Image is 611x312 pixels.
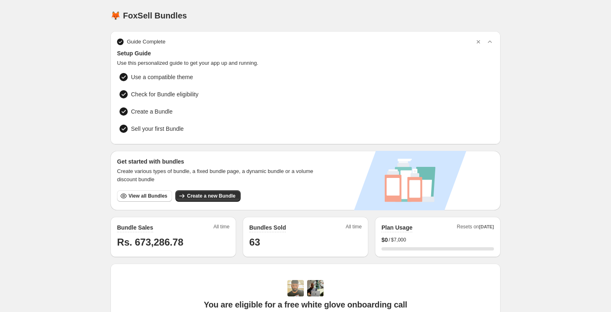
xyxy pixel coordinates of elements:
[187,193,235,199] span: Create a new Bundle
[204,300,407,310] span: You are eligible for a free white glove onboarding call
[346,223,362,232] span: All time
[117,223,153,232] h2: Bundle Sales
[249,236,362,249] h1: 63
[479,224,494,229] span: [DATE]
[129,193,167,199] span: View all Bundles
[391,237,406,243] span: $7,000
[381,236,494,244] div: /
[117,157,321,166] h3: Get started with bundles
[117,59,494,67] span: Use this personalized guide to get your app up and running.
[214,223,230,232] span: All time
[117,190,172,202] button: View all Bundles
[381,236,388,244] span: $ 0
[131,107,172,116] span: Create a Bundle
[131,90,198,98] span: Check for Bundle eligibility
[131,125,184,133] span: Sell your first Bundle
[117,49,494,57] span: Setup Guide
[175,190,240,202] button: Create a new Bundle
[131,73,193,81] span: Use a compatible theme
[117,236,230,249] h1: Rs. 673,286.78
[381,223,412,232] h2: Plan Usage
[110,11,187,20] h1: 🦊 FoxSell Bundles
[117,167,321,184] span: Create various types of bundle, a fixed bundle page, a dynamic bundle or a volume discount bundle
[457,223,494,232] span: Resets on
[287,280,304,296] img: Adi
[127,38,165,46] span: Guide Complete
[307,280,324,296] img: Prakhar
[249,223,286,232] h2: Bundles Sold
